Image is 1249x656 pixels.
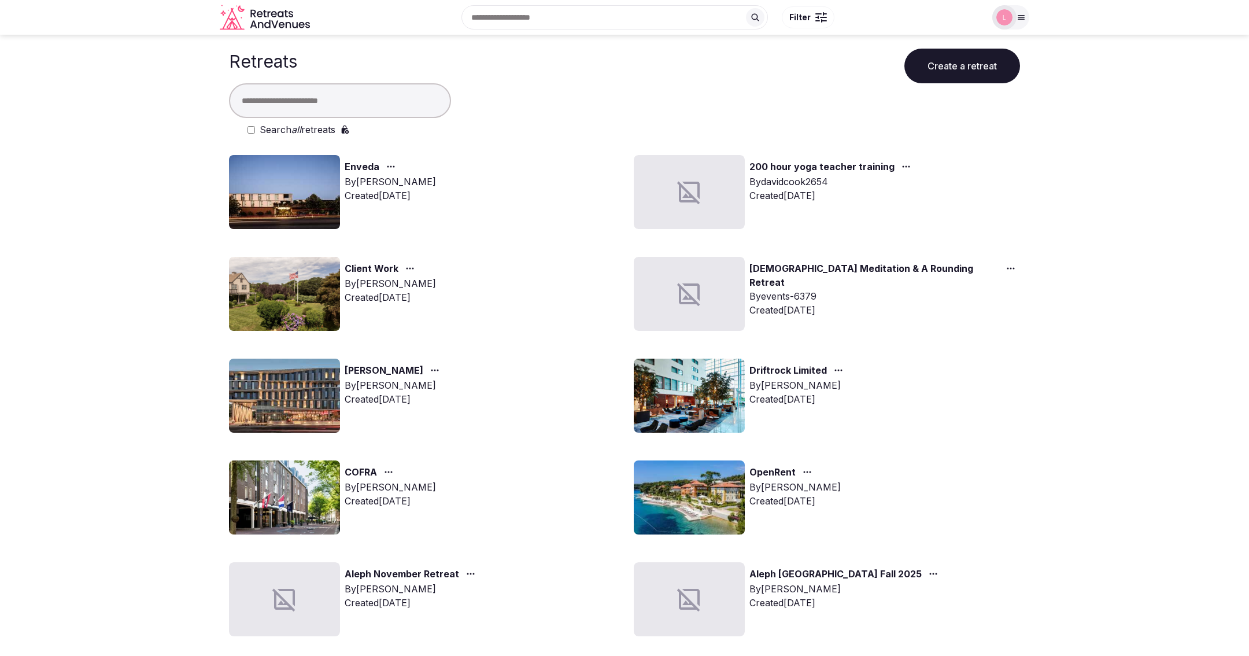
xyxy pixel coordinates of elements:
[749,596,943,610] div: Created [DATE]
[634,460,745,535] img: Top retreat image for the retreat: OpenRent
[345,596,480,610] div: Created [DATE]
[749,378,848,392] div: By [PERSON_NAME]
[229,359,340,433] img: Top retreat image for the retreat: Marit Lloyd
[220,5,312,31] a: Visit the homepage
[220,5,312,31] svg: Retreats and Venues company logo
[789,12,811,23] span: Filter
[229,460,340,535] img: Top retreat image for the retreat: COFRA
[345,290,436,304] div: Created [DATE]
[749,494,841,508] div: Created [DATE]
[345,582,480,596] div: By [PERSON_NAME]
[229,51,297,72] h1: Retreats
[345,363,423,378] a: [PERSON_NAME]
[345,175,436,189] div: By [PERSON_NAME]
[749,289,1020,303] div: By events-6379
[345,494,436,508] div: Created [DATE]
[345,465,377,480] a: COFRA
[749,392,848,406] div: Created [DATE]
[749,261,999,289] a: [DEMOGRAPHIC_DATA] Meditation & A Rounding Retreat
[749,567,922,582] a: Aleph [GEOGRAPHIC_DATA] Fall 2025
[345,160,379,175] a: Enveda
[749,465,796,480] a: OpenRent
[996,9,1012,25] img: Luwam Beyin
[345,378,444,392] div: By [PERSON_NAME]
[749,582,943,596] div: By [PERSON_NAME]
[749,480,841,494] div: By [PERSON_NAME]
[345,567,459,582] a: Aleph November Retreat
[749,189,915,202] div: Created [DATE]
[345,480,436,494] div: By [PERSON_NAME]
[749,363,827,378] a: Driftrock Limited
[229,155,340,229] img: Top retreat image for the retreat: Enveda
[749,175,915,189] div: By davidcook2654
[749,303,1020,317] div: Created [DATE]
[291,124,301,135] em: all
[782,6,834,28] button: Filter
[904,49,1020,83] button: Create a retreat
[260,123,335,137] label: Search retreats
[229,257,340,331] img: Top retreat image for the retreat: Client Work
[345,392,444,406] div: Created [DATE]
[345,277,436,290] div: By [PERSON_NAME]
[634,359,745,433] img: Top retreat image for the retreat: Driftrock Limited
[345,189,436,202] div: Created [DATE]
[345,261,398,277] a: Client Work
[749,160,895,175] a: 200 hour yoga teacher training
